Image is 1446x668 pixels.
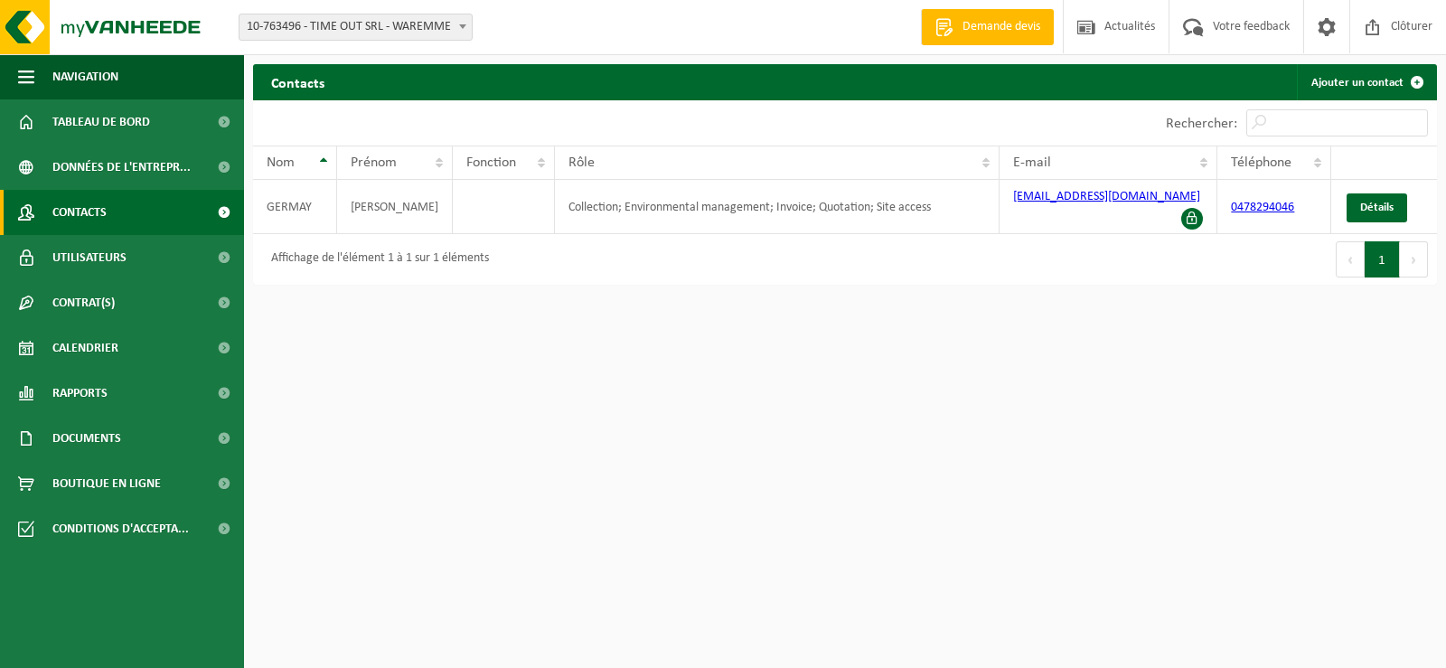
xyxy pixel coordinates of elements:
[1400,241,1428,278] button: Next
[52,190,107,235] span: Contacts
[262,243,489,276] div: Affichage de l'élément 1 à 1 sur 1 éléments
[52,99,150,145] span: Tableau de bord
[555,180,1000,234] td: Collection; Environmental management; Invoice; Quotation; Site access
[52,416,121,461] span: Documents
[52,145,191,190] span: Données de l'entrepr...
[921,9,1054,45] a: Demande devis
[1013,190,1200,203] a: [EMAIL_ADDRESS][DOMAIN_NAME]
[1336,241,1365,278] button: Previous
[1231,201,1294,214] a: 0478294046
[253,180,337,234] td: GERMAY
[1365,241,1400,278] button: 1
[253,64,343,99] h2: Contacts
[52,280,115,325] span: Contrat(s)
[239,14,473,41] span: 10-763496 - TIME OUT SRL - WAREMME
[52,371,108,416] span: Rapports
[52,506,189,551] span: Conditions d'accepta...
[466,155,516,170] span: Fonction
[1297,64,1435,100] a: Ajouter un contact
[1360,202,1394,213] span: Détails
[1166,117,1237,131] label: Rechercher:
[568,155,595,170] span: Rôle
[52,325,118,371] span: Calendrier
[52,461,161,506] span: Boutique en ligne
[52,54,118,99] span: Navigation
[351,155,397,170] span: Prénom
[1231,155,1291,170] span: Téléphone
[1013,155,1051,170] span: E-mail
[267,155,295,170] span: Nom
[337,180,453,234] td: [PERSON_NAME]
[958,18,1045,36] span: Demande devis
[1347,193,1407,222] a: Détails
[52,235,127,280] span: Utilisateurs
[239,14,472,40] span: 10-763496 - TIME OUT SRL - WAREMME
